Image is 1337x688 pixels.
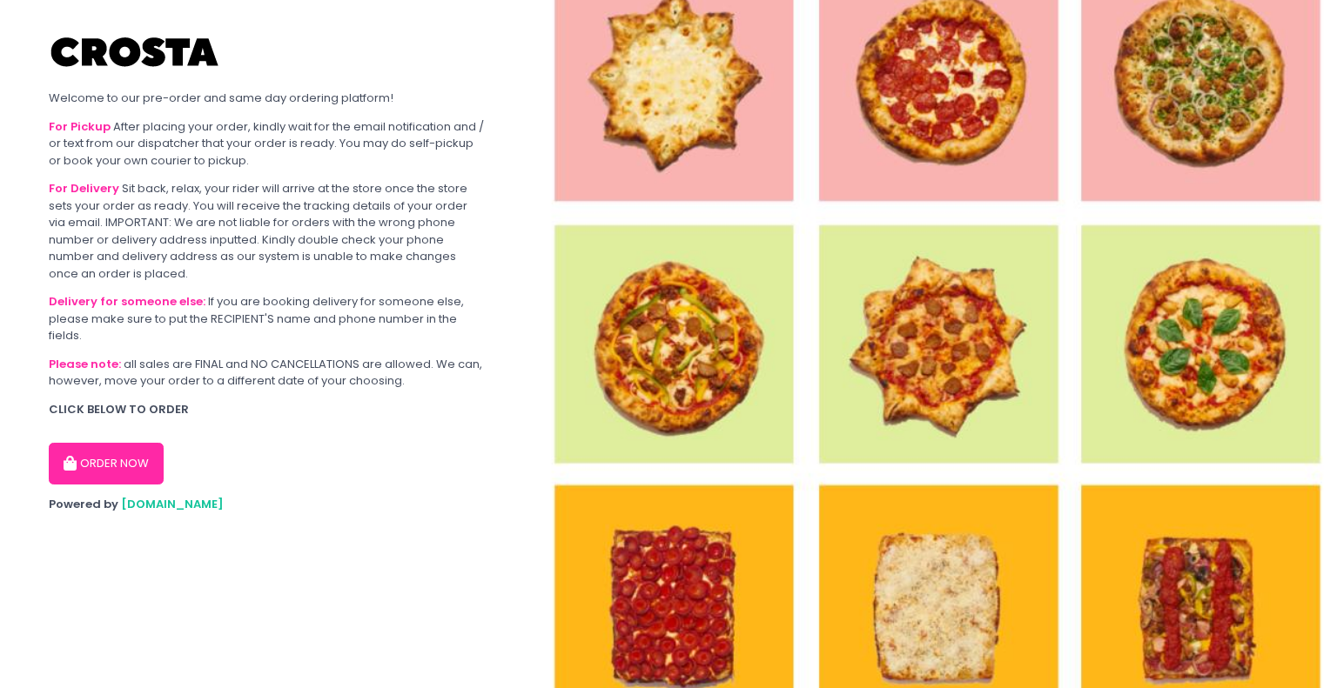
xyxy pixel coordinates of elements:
button: ORDER NOW [49,443,164,484]
b: For Pickup [49,118,111,135]
div: Powered by [49,496,486,513]
b: Delivery for someone else: [49,293,205,310]
img: Crosta Pizzeria [49,26,223,78]
b: Please note: [49,356,121,372]
div: Sit back, relax, your rider will arrive at the store once the store sets your order as ready. You... [49,180,486,282]
div: Welcome to our pre-order and same day ordering platform! [49,90,486,107]
div: After placing your order, kindly wait for the email notification and / or text from our dispatche... [49,118,486,170]
div: If you are booking delivery for someone else, please make sure to put the RECIPIENT'S name and ph... [49,293,486,344]
b: For Delivery [49,180,119,197]
a: [DOMAIN_NAME] [121,496,224,512]
div: CLICK BELOW TO ORDER [49,401,486,418]
div: all sales are FINAL and NO CANCELLATIONS are allowed. We can, however, move your order to a diffe... [49,356,486,390]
